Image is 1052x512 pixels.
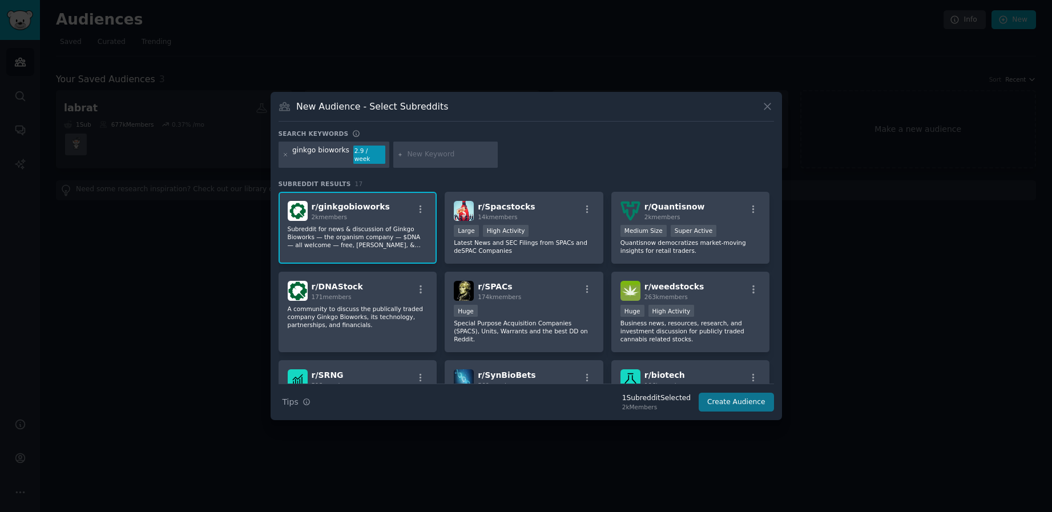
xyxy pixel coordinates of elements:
[699,393,774,412] button: Create Audience
[671,225,717,237] div: Super Active
[279,392,315,412] button: Tips
[353,146,385,164] div: 2.9 / week
[620,201,640,221] img: Quantisnow
[312,382,352,389] span: 518 members
[292,146,349,164] div: ginkgo bioworks
[279,180,351,188] span: Subreddit Results
[454,305,478,317] div: Huge
[296,100,448,112] h3: New Audience - Select Subreddits
[454,239,594,255] p: Latest News and SEC Filings from SPACs and deSPAC Companies
[454,225,479,237] div: Large
[644,382,688,389] span: 196k members
[454,281,474,301] img: SPACs
[288,225,428,249] p: Subreddit for news & discussion of Ginkgo Bioworks — the organism company — $DNA — all welcome — ...
[312,213,348,220] span: 2k members
[407,150,494,160] input: New Keyword
[312,370,344,380] span: r/ SRNG
[312,202,390,211] span: r/ ginkgobioworks
[478,382,518,389] span: 569 members
[483,225,529,237] div: High Activity
[288,281,308,301] img: DNAStock
[478,202,535,211] span: r/ Spacstocks
[312,293,352,300] span: 171 members
[454,201,474,221] img: Spacstocks
[288,305,428,329] p: A community to discuss the publically traded company Ginkgo Bioworks, its technology, partnership...
[644,370,685,380] span: r/ biotech
[620,225,667,237] div: Medium Size
[288,201,308,221] img: ginkgobioworks
[620,239,761,255] p: Quantisnow democratizes market-moving insights for retail traders.
[620,369,640,389] img: biotech
[478,282,513,291] span: r/ SPACs
[478,293,521,300] span: 174k members
[644,202,705,211] span: r/ Quantisnow
[454,369,474,389] img: SynBioBets
[355,180,363,187] span: 17
[622,393,691,404] div: 1 Subreddit Selected
[283,396,299,408] span: Tips
[312,282,363,291] span: r/ DNAStock
[478,370,536,380] span: r/ SynBioBets
[622,403,691,411] div: 2k Members
[644,293,688,300] span: 263k members
[644,213,680,220] span: 2k members
[279,130,349,138] h3: Search keywords
[644,282,704,291] span: r/ weedstocks
[620,319,761,343] p: Business news, resources, research, and investment discussion for publicly traded cannabis relate...
[620,281,640,301] img: weedstocks
[288,369,308,389] img: SRNG
[454,319,594,343] p: Special Purpose Acquisition Companies (SPACS), Units, Warrants and the best DD on Reddit.
[620,305,644,317] div: Huge
[648,305,695,317] div: High Activity
[478,213,517,220] span: 14k members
